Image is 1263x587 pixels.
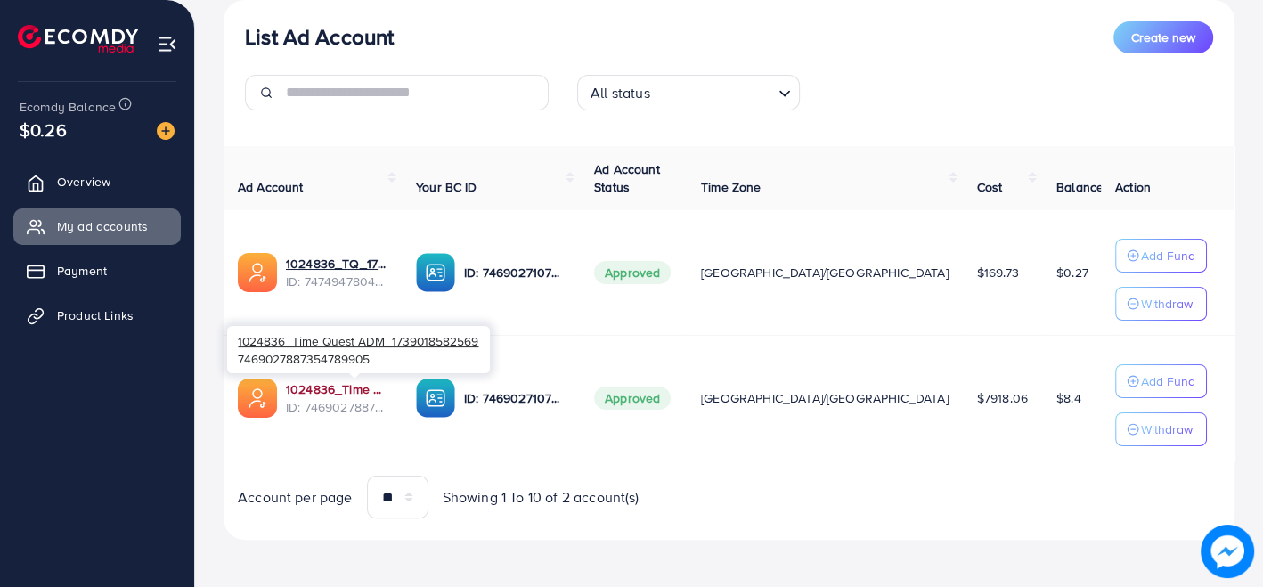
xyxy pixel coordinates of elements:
span: Ad Account [238,178,304,196]
p: Add Fund [1141,371,1195,392]
span: My ad accounts [57,217,148,235]
a: Payment [13,253,181,289]
img: ic-ba-acc.ded83a64.svg [416,253,455,292]
span: Account per page [238,487,353,508]
span: $8.4 [1056,389,1081,407]
img: menu [157,34,177,54]
a: Product Links [13,298,181,333]
span: Payment [57,262,107,280]
span: Cost [977,178,1003,196]
button: Create new [1113,21,1213,53]
p: ID: 7469027107415490576 [464,262,566,283]
p: Withdraw [1141,419,1193,440]
span: Ecomdy Balance [20,98,116,116]
span: Create new [1131,29,1195,46]
span: [GEOGRAPHIC_DATA]/[GEOGRAPHIC_DATA] [701,389,949,407]
span: Time Zone [701,178,761,196]
span: Overview [57,173,110,191]
span: ID: 7474947804864823297 [286,273,387,290]
span: Balance [1056,178,1104,196]
a: 1024836_Time Quest ADM_1739018582569 [286,380,387,398]
span: [GEOGRAPHIC_DATA]/[GEOGRAPHIC_DATA] [701,264,949,281]
span: $7918.06 [977,389,1028,407]
span: Approved [594,261,671,284]
a: 1024836_TQ_1740396927755 [286,255,387,273]
span: $169.73 [977,264,1019,281]
div: Search for option [577,75,800,110]
span: 1024836_Time Quest ADM_1739018582569 [238,332,478,349]
button: Add Fund [1115,364,1207,398]
span: Product Links [57,306,134,324]
p: ID: 7469027107415490576 [464,387,566,409]
div: <span class='underline'>1024836_TQ_1740396927755</span></br>7474947804864823297 [286,255,387,291]
button: Withdraw [1115,412,1207,446]
h3: List Ad Account [245,24,394,50]
p: Add Fund [1141,245,1195,266]
img: logo [18,25,138,53]
span: Action [1115,178,1151,196]
img: ic-ads-acc.e4c84228.svg [238,253,277,292]
img: image [1201,525,1254,578]
input: Search for option [656,77,771,106]
img: ic-ads-acc.e4c84228.svg [238,379,277,418]
span: $0.27 [1056,264,1088,281]
img: ic-ba-acc.ded83a64.svg [416,379,455,418]
span: Showing 1 To 10 of 2 account(s) [443,487,640,508]
span: ID: 7469027887354789905 [286,398,387,416]
button: Add Fund [1115,239,1207,273]
span: $0.26 [20,117,67,143]
span: Approved [594,387,671,410]
a: My ad accounts [13,208,181,244]
a: Overview [13,164,181,200]
img: image [157,122,175,140]
span: Ad Account Status [594,160,660,196]
p: Withdraw [1141,293,1193,314]
div: 7469027887354789905 [227,326,490,373]
span: Your BC ID [416,178,477,196]
button: Withdraw [1115,287,1207,321]
span: All status [587,80,654,106]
